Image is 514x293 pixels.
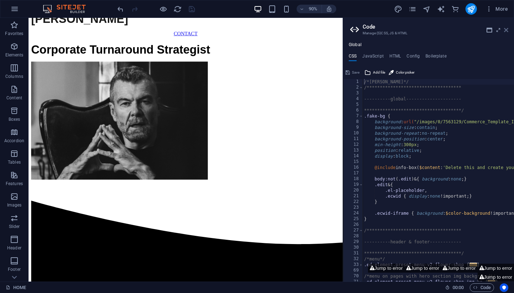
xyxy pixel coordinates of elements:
[470,283,494,292] button: Code
[467,5,475,13] i: Publish
[437,5,445,13] button: text_generator
[343,148,363,153] div: 13
[483,3,511,15] button: More
[9,224,20,229] p: Slider
[423,5,431,13] i: Navigator
[343,142,363,148] div: 12
[343,96,363,102] div: 4
[343,130,363,136] div: 10
[41,5,95,13] img: Editor Logo
[7,245,21,251] p: Header
[453,283,464,292] span: 00 00
[6,283,26,292] a: Click to cancel selection. Double-click to open Pages
[173,5,182,13] i: Reload page
[458,285,459,290] span: :
[362,54,383,61] h4: JavaScript
[343,239,363,245] div: 29
[8,159,21,165] p: Tables
[478,273,514,282] button: Jump to error
[478,264,514,273] button: Jump to error
[5,74,23,79] p: Columns
[8,267,21,272] p: Footer
[368,264,404,273] button: Jump to error
[343,136,363,142] div: 11
[473,283,491,292] span: Code
[343,119,363,125] div: 8
[343,113,363,119] div: 7
[343,108,363,113] div: 6
[116,5,125,13] i: Undo: menu-wrapper-shadow ((none, null, null) -> (2px 2px 4px 0 rgba(0,0,0,0.2), null, null)) (Ct...
[363,24,508,30] h2: Code
[4,138,24,144] p: Accordion
[343,262,363,268] div: 33
[343,79,363,85] div: 1
[407,54,420,61] h4: Config
[343,188,363,193] div: 20
[343,102,363,108] div: 5
[445,283,464,292] h6: Session time
[343,199,363,205] div: 22
[343,193,363,199] div: 21
[343,256,363,262] div: 32
[343,233,363,239] div: 28
[343,85,363,90] div: 2
[343,153,363,159] div: 14
[343,170,363,176] div: 17
[343,125,363,130] div: 9
[394,5,403,13] button: design
[469,263,477,267] span: ...
[408,5,417,13] i: Pages (Ctrl+Alt+S)
[343,90,363,96] div: 3
[349,54,357,61] h4: CSS
[388,68,415,77] button: Color picker
[363,68,386,77] button: Add file
[297,5,322,13] button: 90%
[349,42,362,48] h4: Global
[343,222,363,228] div: 26
[6,95,22,101] p: Content
[408,5,417,13] button: pages
[423,5,431,13] button: navigator
[343,205,363,210] div: 23
[437,5,445,13] i: AI Writer
[451,5,460,13] button: commerce
[343,245,363,250] div: 30
[343,210,363,216] div: 24
[396,68,414,77] span: Color picker
[485,5,508,13] span: More
[173,5,182,13] button: reload
[343,228,363,233] div: 27
[394,5,402,13] i: Design (Ctrl+Alt+Y)
[373,68,385,77] span: Add file
[343,176,363,182] div: 18
[343,250,363,256] div: 31
[343,216,363,222] div: 25
[159,5,167,13] button: Click here to leave preview mode and continue editing
[425,54,447,61] h4: Boilerplate
[343,165,363,170] div: 16
[389,54,401,61] h4: HTML
[441,264,477,273] button: Jump to error
[451,5,459,13] i: Commerce
[343,182,363,188] div: 19
[5,31,23,36] p: Favorites
[500,283,508,292] button: Usercentrics
[343,159,363,165] div: 15
[7,202,22,208] p: Images
[116,5,125,13] button: undo
[404,264,441,273] button: Jump to error
[363,30,494,36] h3: Manage (S)CSS, JS & HTML
[9,116,20,122] p: Boxes
[6,181,23,187] p: Features
[5,52,24,58] p: Elements
[465,3,477,15] button: publish
[326,6,332,12] i: On resize automatically adjust zoom level to fit chosen device.
[307,5,319,13] h6: 90%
